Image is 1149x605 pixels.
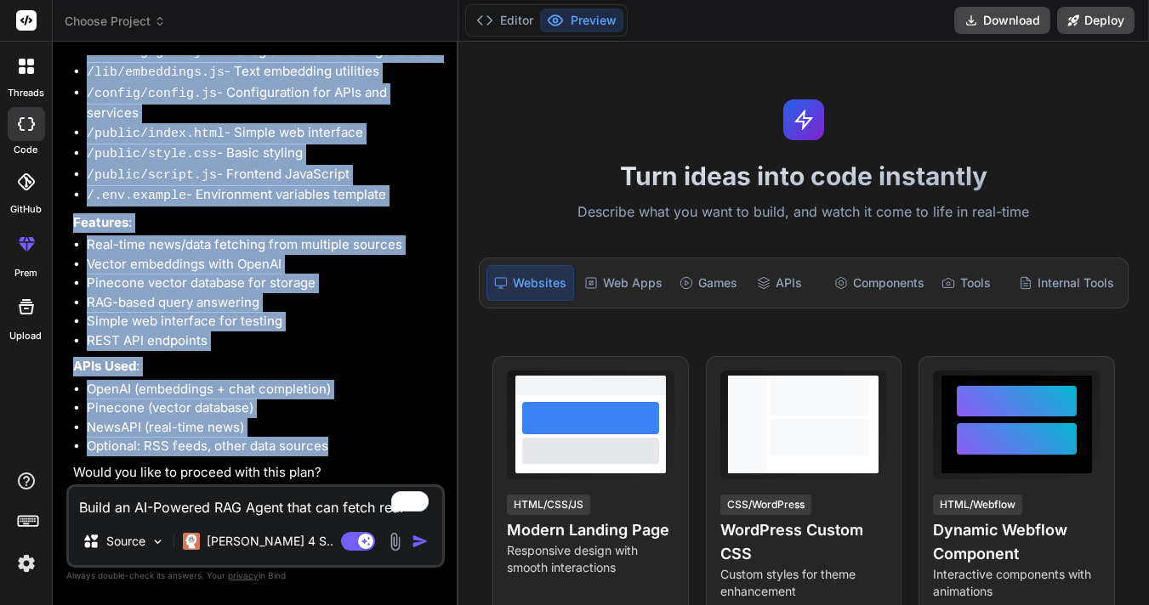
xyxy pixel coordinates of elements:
[87,399,441,418] li: Pinecone (vector database)
[73,214,128,230] strong: Features
[87,123,441,144] li: - Simple web interface
[183,533,200,550] img: Claude 4 Sonnet
[73,213,441,233] p: :
[87,331,441,351] li: REST API endpoints
[87,45,209,59] code: /lib/ragAgent.js
[385,532,405,551] img: attachment
[469,161,1139,191] h1: Turn ideas into code instantly
[673,265,747,301] div: Games
[207,533,333,550] p: [PERSON_NAME] 4 S..
[469,201,1139,223] p: Describe what you want to build, and watch it come to life in real-time
[87,165,441,186] li: - Frontend JavaScript
[412,533,429,550] img: icon
[954,7,1050,34] button: Download
[87,418,441,438] li: NewsAPI (real-time news)
[828,265,931,301] div: Components
[14,143,38,157] label: code
[1012,265,1121,301] div: Internal Tools
[87,312,441,331] li: Simple web interface for testing
[14,266,37,280] label: prem
[507,495,590,515] div: HTML/CSS/JS
[73,357,441,376] p: :
[73,463,441,483] p: Would you like to proceed with this plan?
[87,189,186,203] code: /.env.example
[87,255,441,274] li: Vector embeddings with OpenAI
[69,487,442,517] textarea: To enrich screen reader interactions, please activate Accessibility in Grammarly extension settings
[933,518,1101,566] h4: Dynamic Webflow Component
[106,533,145,550] p: Source
[87,144,441,165] li: - Basic styling
[87,185,441,206] li: - Environment variables template
[720,495,811,515] div: CSS/WordPress
[87,127,225,141] code: /public/index.html
[87,87,217,101] code: /config/config.js
[540,8,623,32] button: Preview
[87,380,441,399] li: OpenAI (embeddings + chat completion)
[87,235,441,255] li: Real-time news/data fetching from multiple sources
[1057,7,1135,34] button: Deploy
[87,62,441,83] li: - Text embedding utilities
[10,329,43,343] label: Upload
[8,86,44,100] label: threads
[87,65,225,80] code: /lib/embeddings.js
[750,265,824,301] div: APIs
[720,566,888,600] p: Custom styles for theme enhancement
[933,495,1022,515] div: HTML/Webflow
[87,147,217,161] code: /public/style.css
[66,568,445,584] p: Always double-check its answers. Your in Bind
[10,202,42,217] label: GitHub
[73,358,136,374] strong: APIs Used
[507,542,674,576] p: Responsive design with smooth interactions
[65,13,166,30] span: Choose Project
[507,518,674,542] h4: Modern Landing Page
[486,265,574,301] div: Websites
[935,265,1009,301] div: Tools
[228,570,259,580] span: privacy
[720,518,888,566] h4: WordPress Custom CSS
[577,265,669,301] div: Web Apps
[469,8,540,32] button: Editor
[87,168,217,183] code: /public/script.js
[87,437,441,456] li: Optional: RSS feeds, other data sources
[87,293,441,313] li: RAG-based query answering
[151,534,165,549] img: Pick Models
[87,83,441,123] li: - Configuration for APIs and services
[87,274,441,293] li: Pinecone vector database for storage
[12,549,41,578] img: settings
[933,566,1101,600] p: Interactive components with animations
